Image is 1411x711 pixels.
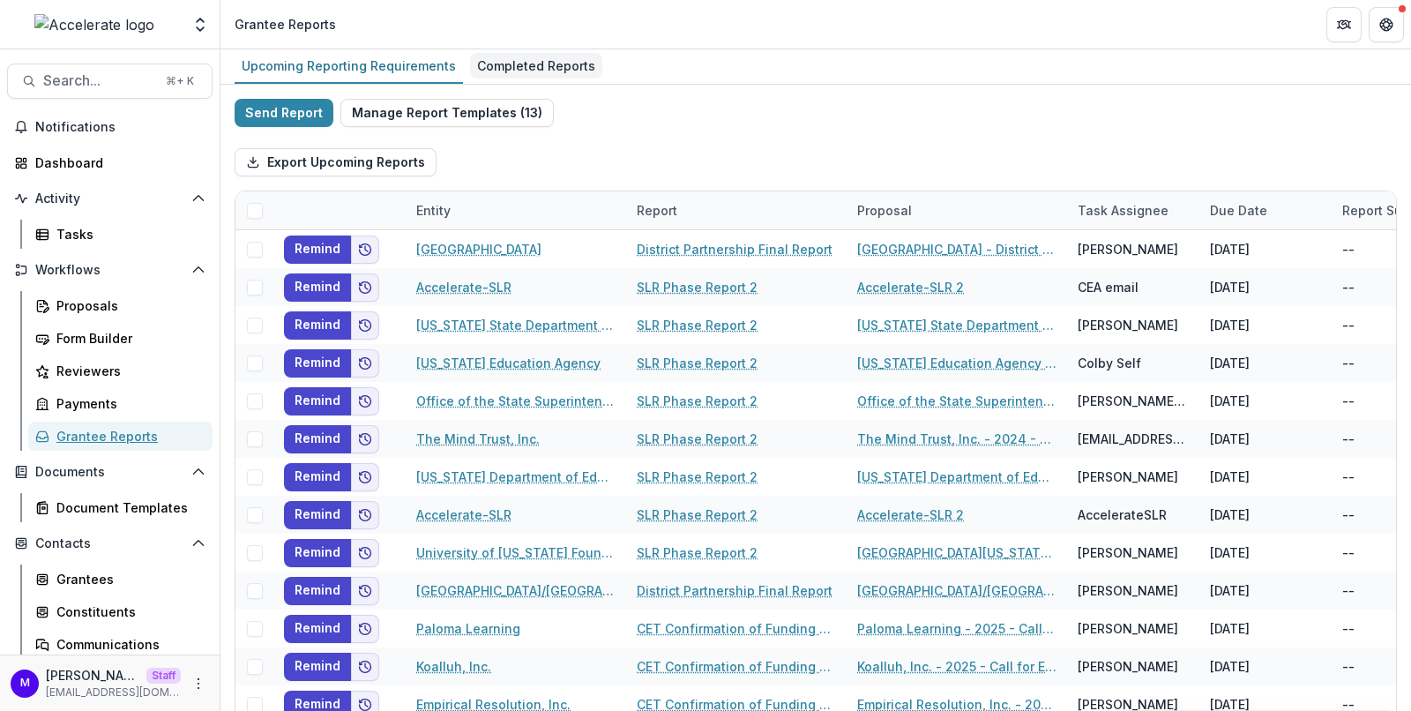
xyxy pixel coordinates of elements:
div: Task Assignee [1067,191,1199,229]
div: Form Builder [56,329,198,348]
div: Dashboard [35,153,198,172]
div: Proposal [847,201,922,220]
div: Due Date [1199,201,1278,220]
button: Add to friends [351,273,379,302]
a: District Partnership Final Report [637,240,832,258]
a: Office of the State Superintendent of Education [416,392,616,410]
button: Remind [284,349,351,378]
a: [GEOGRAPHIC_DATA] - District grants [857,240,1056,258]
div: -- [1342,430,1355,448]
div: Colby Self [1078,354,1141,372]
div: [DATE] [1199,496,1332,534]
div: [PERSON_NAME] [1078,316,1178,334]
div: [PERSON_NAME] [1078,619,1178,638]
div: Upcoming Reporting Requirements [235,53,463,79]
div: Report [626,201,688,220]
button: Remind [284,387,351,415]
div: [DATE] [1199,230,1332,268]
button: Remind [284,615,351,643]
a: Accelerate-SLR 2 [857,278,964,296]
span: Documents [35,465,184,480]
a: CET Confirmation of Funding Level [637,619,836,638]
a: SLR Phase Report 2 [637,278,758,296]
div: Payments [56,394,198,413]
button: Add to friends [351,463,379,491]
nav: breadcrumb [228,11,343,37]
div: [DATE] [1199,647,1332,685]
a: Grantee Reports [28,422,213,451]
button: Open entity switcher [188,7,213,42]
button: Add to friends [351,387,379,415]
button: More [188,673,209,694]
div: Constituents [56,602,198,621]
div: [DATE] [1199,572,1332,610]
button: Remind [284,653,351,681]
div: CEA email [1078,278,1139,296]
button: Manage Report Templates (13) [340,99,554,127]
div: Document Templates [56,498,198,517]
a: Completed Reports [470,49,602,84]
p: Staff [146,668,181,684]
a: [GEOGRAPHIC_DATA] [416,240,541,258]
div: Due Date [1199,191,1332,229]
button: Remind [284,463,351,491]
p: [EMAIL_ADDRESS][DOMAIN_NAME] [46,685,181,700]
div: [PERSON_NAME] [1078,240,1178,258]
a: Reviewers [28,356,213,385]
a: District Partnership Final Report [637,581,832,600]
button: Export Upcoming Reports [235,148,437,176]
a: SLR Phase Report 2 [637,392,758,410]
a: Tasks [28,220,213,249]
a: Paloma Learning - 2025 - Call for Effective Technology Grant Application [857,619,1056,638]
a: Upcoming Reporting Requirements [235,49,463,84]
span: Search... [43,72,155,89]
button: Partners [1326,7,1362,42]
button: Open Activity [7,184,213,213]
div: [PERSON_NAME] [1078,581,1178,600]
img: Accelerate logo [34,14,154,35]
button: Open Contacts [7,529,213,558]
div: Report [626,191,847,229]
div: -- [1342,657,1355,676]
button: Add to friends [351,425,379,453]
a: Form Builder [28,324,213,353]
a: Dashboard [7,148,213,177]
button: Notifications [7,113,213,141]
a: Paloma Learning [416,619,520,638]
div: AccelerateSLR [1078,505,1167,524]
button: Search... [7,64,213,99]
a: [GEOGRAPHIC_DATA][US_STATE] [PERSON_NAME] Center for Learning - 2024 - States Leading Recovery (S... [857,543,1056,562]
div: Entity [406,191,626,229]
button: Remind [284,311,351,340]
a: SLR Phase Report 2 [637,354,758,372]
a: SLR Phase Report 2 [637,543,758,562]
a: [US_STATE] Department of Education [416,468,616,486]
button: Add to friends [351,236,379,264]
span: Workflows [35,263,184,278]
div: ⌘ + K [162,71,198,91]
div: [DATE] [1199,420,1332,458]
div: -- [1342,316,1355,334]
div: Reviewers [56,362,198,380]
a: Communications [28,630,213,659]
div: [PERSON_NAME] [1078,657,1178,676]
a: Document Templates [28,493,213,522]
button: Remind [284,236,351,264]
a: Koalluh, Inc. [416,657,491,676]
div: -- [1342,543,1355,562]
button: Open Documents [7,458,213,486]
button: Remind [284,577,351,605]
button: Add to friends [351,349,379,378]
div: Tasks [56,225,198,243]
a: [GEOGRAPHIC_DATA]/[GEOGRAPHIC_DATA] [416,581,616,600]
a: [US_STATE] State Department of Education [416,316,616,334]
div: [PERSON_NAME] [1078,468,1178,486]
div: [DATE] [1199,458,1332,496]
div: [DATE] [1199,344,1332,382]
div: -- [1342,240,1355,258]
div: Entity [406,201,461,220]
button: Add to friends [351,501,379,529]
button: Send Report [235,99,333,127]
div: [DATE] [1199,268,1332,306]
